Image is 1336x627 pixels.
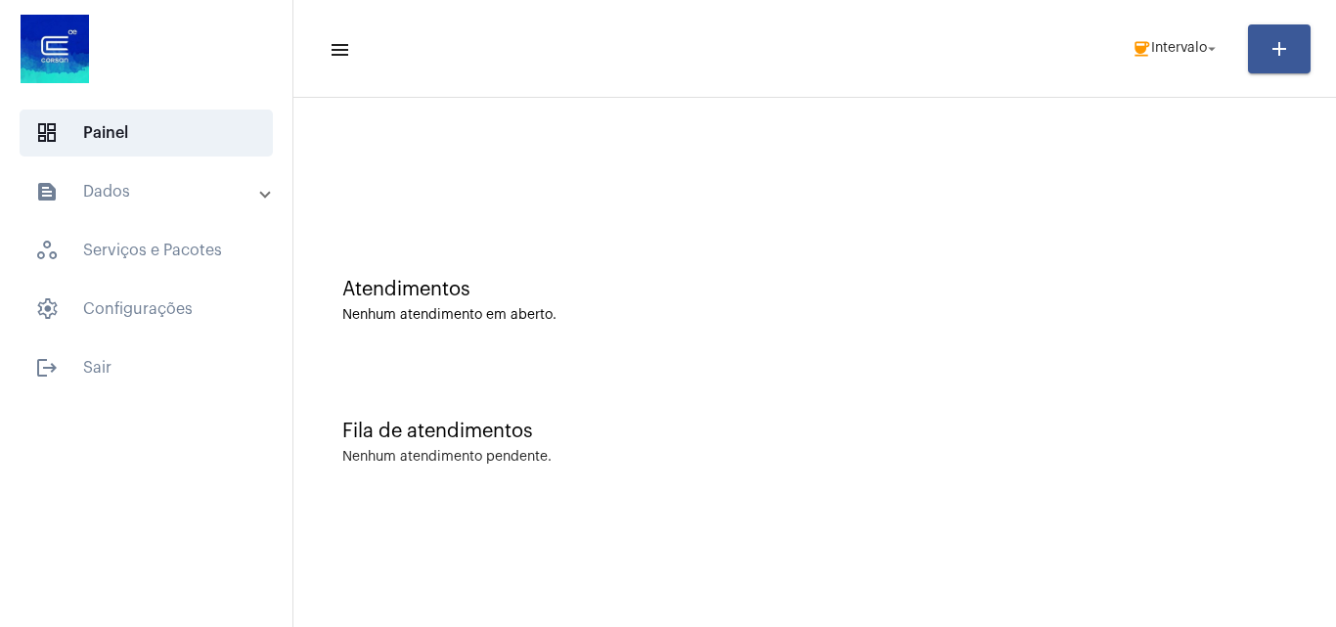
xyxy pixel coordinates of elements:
mat-panel-title: Dados [35,180,261,203]
span: sidenav icon [35,239,59,262]
div: Atendimentos [342,279,1287,300]
span: Sair [20,344,273,391]
mat-icon: add [1268,37,1291,61]
mat-expansion-panel-header: sidenav iconDados [12,168,292,215]
mat-icon: sidenav icon [329,38,348,62]
span: Painel [20,110,273,157]
div: Fila de atendimentos [342,421,1287,442]
mat-icon: coffee [1132,39,1151,59]
div: Nenhum atendimento em aberto. [342,308,1287,323]
span: Serviços e Pacotes [20,227,273,274]
img: d4669ae0-8c07-2337-4f67-34b0df7f5ae4.jpeg [16,10,94,88]
span: sidenav icon [35,121,59,145]
span: sidenav icon [35,297,59,321]
mat-icon: arrow_drop_down [1203,40,1221,58]
span: Configurações [20,286,273,333]
button: Intervalo [1120,29,1232,68]
div: Nenhum atendimento pendente. [342,450,552,465]
mat-icon: sidenav icon [35,356,59,380]
mat-icon: sidenav icon [35,180,59,203]
span: Intervalo [1151,42,1207,56]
